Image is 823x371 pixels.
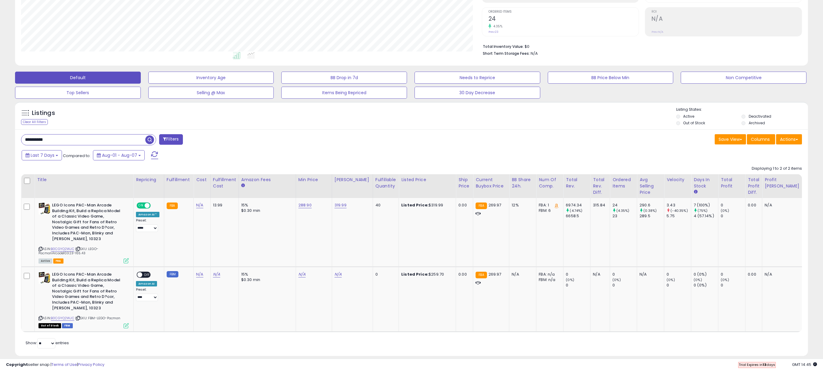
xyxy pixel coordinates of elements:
[539,277,559,283] div: FBM: n/a
[334,177,370,183] div: [PERSON_NAME]
[213,177,236,189] div: Fulfillment Cost
[401,272,451,277] div: $259.70
[298,202,312,208] a: 288.90
[136,288,159,301] div: Preset:
[196,202,203,208] a: N/A
[458,203,468,208] div: 0.00
[213,203,234,208] div: 13.99
[752,166,802,172] div: Displaying 1 to 2 of 2 items
[483,44,524,49] b: Total Inventory Value:
[667,213,691,219] div: 5.75
[683,120,705,125] label: Out of Stock
[32,109,55,117] h5: Listings
[483,51,530,56] b: Short Term Storage Fees:
[298,177,329,183] div: Min Price
[401,203,451,208] div: $319.99
[62,323,73,328] span: FBM
[483,42,797,50] li: $0
[196,271,203,277] a: N/A
[196,177,208,183] div: Cost
[15,87,141,99] button: Top Sellers
[566,213,590,219] div: 6658.5
[721,213,745,219] div: 0
[640,203,664,208] div: 290.6
[612,213,637,219] div: 23
[39,272,51,284] img: 51EWkP61dwL._SL40_.jpg
[539,208,559,213] div: FBM: 6
[213,271,220,277] a: N/A
[489,10,639,14] span: Ordered Items
[476,177,507,189] div: Current Buybox Price
[765,203,798,208] div: N/A
[667,283,691,288] div: 0
[612,272,637,277] div: 0
[694,203,718,208] div: 7 (100%)
[159,134,183,145] button: Filters
[670,208,688,213] small: (-40.35%)
[749,120,765,125] label: Archived
[401,202,429,208] b: Listed Price:
[566,177,588,189] div: Total Rev.
[401,271,429,277] b: Listed Price:
[241,208,291,213] div: $0.30 min
[652,10,802,14] span: ROI
[763,362,766,367] b: 13
[721,272,745,277] div: 0
[298,271,306,277] a: N/A
[667,277,675,282] small: (0%)
[241,272,291,277] div: 15%
[476,272,487,278] small: FBA
[6,362,28,367] strong: Copyright
[15,72,141,84] button: Default
[375,177,396,189] div: Fulfillable Quantity
[694,277,702,282] small: (0%)
[148,87,274,99] button: Selling @ Max
[694,177,716,189] div: Days In Stock
[167,271,178,277] small: FBM
[491,24,503,29] small: 4.35%
[681,72,806,84] button: Non Competitive
[566,272,590,277] div: 0
[698,208,707,213] small: (75%)
[739,362,775,367] span: Trial Expires in days
[241,183,245,188] small: Amazon Fees.
[748,272,757,277] div: 0.00
[748,203,757,208] div: 0.00
[39,323,61,328] span: All listings that are currently out of stock and unavailable for purchase on Amazon
[51,246,74,252] a: B0CGYQ2WJC
[39,203,51,215] img: 51EWkP61dwL._SL40_.jpg
[136,212,159,217] div: Amazon AI *
[39,272,129,328] div: ASIN:
[512,203,532,208] div: 12%
[512,272,532,277] div: N/A
[334,202,347,208] a: 319.99
[652,30,663,34] small: Prev: N/A
[458,272,468,277] div: 0.00
[616,208,629,213] small: (4.35%)
[78,362,104,367] a: Privacy Policy
[150,203,159,208] span: OFF
[765,272,798,277] div: N/A
[667,203,691,208] div: 3.43
[694,189,697,195] small: Days In Stock.
[489,202,501,208] span: 269.97
[241,203,291,208] div: 15%
[747,134,775,144] button: Columns
[539,177,561,189] div: Num of Comp.
[51,362,77,367] a: Terms of Use
[643,208,657,213] small: (0.38%)
[715,134,746,144] button: Save View
[570,208,582,213] small: (4.74%)
[612,283,637,288] div: 0
[694,272,718,277] div: 0 (0%)
[667,177,689,183] div: Velocity
[751,136,770,142] span: Columns
[21,119,48,125] div: Clear All Filters
[512,177,534,189] div: BB Share 24h.
[31,152,54,158] span: Last 7 Days
[776,134,802,144] button: Actions
[167,177,191,183] div: Fulfillment
[566,277,574,282] small: (0%)
[694,213,718,219] div: 4 (57.14%)
[22,150,62,160] button: Last 7 Days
